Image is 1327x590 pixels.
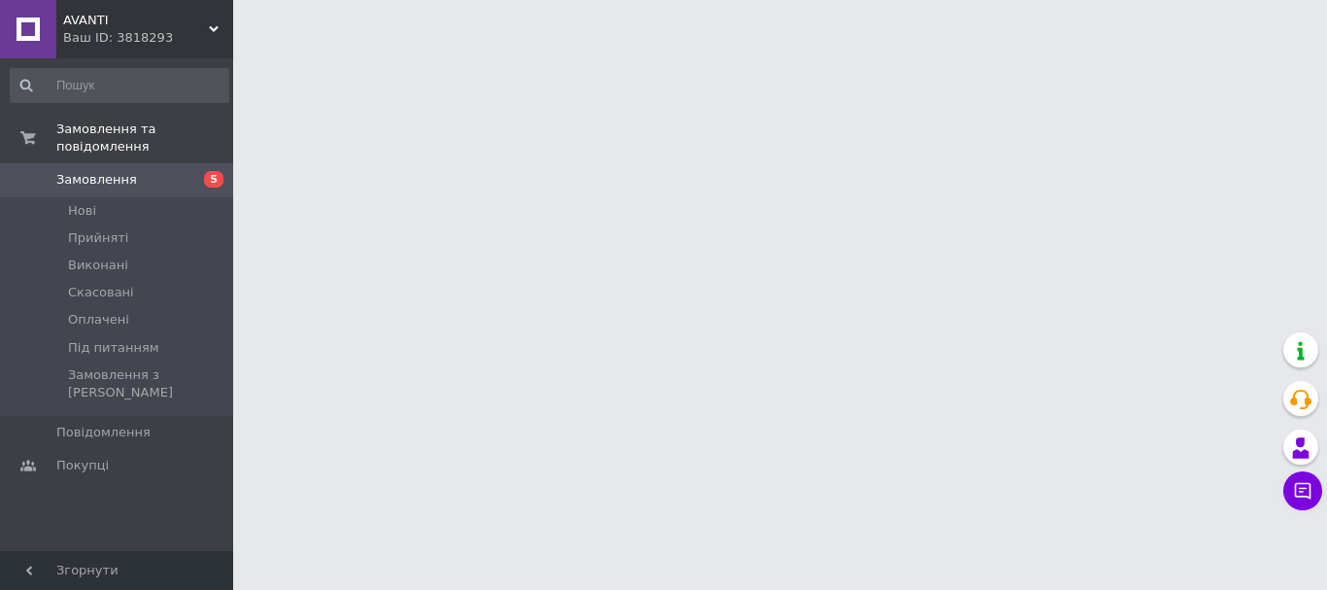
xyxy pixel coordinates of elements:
span: Замовлення та повідомлення [56,121,233,156]
span: Під питанням [68,339,159,357]
span: AVANTI [63,12,209,29]
span: Повідомлення [56,424,151,441]
span: Покупці [56,457,109,474]
span: Замовлення з [PERSON_NAME] [68,366,227,401]
span: Прийняті [68,229,128,247]
button: Чат з покупцем [1283,471,1322,510]
input: Пошук [10,68,229,103]
span: 5 [204,171,223,188]
span: Скасовані [68,284,134,301]
span: Замовлення [56,171,137,189]
span: Оплачені [68,311,129,329]
span: Виконані [68,257,128,274]
span: Нові [68,202,96,220]
div: Ваш ID: 3818293 [63,29,233,47]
